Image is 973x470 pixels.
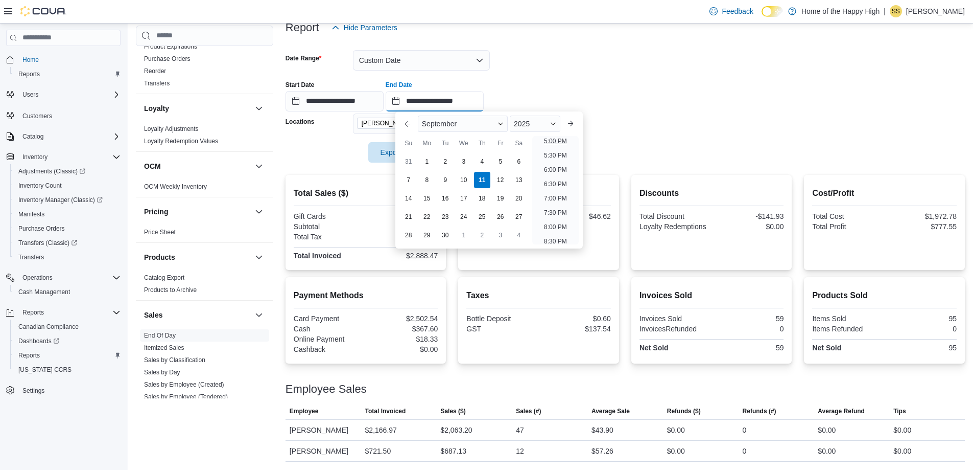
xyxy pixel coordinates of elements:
a: [US_STATE] CCRS [14,364,76,376]
div: -$141.93 [714,212,784,220]
span: Transfers (Classic) [18,239,77,247]
div: $1,972.78 [887,212,957,220]
label: Locations [286,118,315,126]
div: $2,750.33 [368,222,438,231]
span: Transfers [14,251,121,263]
p: [PERSON_NAME] [906,5,965,17]
span: Sales by Employee (Created) [144,381,224,389]
span: Settings [22,387,44,395]
span: Reports [14,349,121,362]
div: day-2 [437,153,454,170]
button: Pricing [144,207,251,217]
button: Next month [562,116,579,132]
div: InvoicesRefunded [639,325,709,333]
li: 7:30 PM [540,207,571,219]
h2: Payment Methods [294,289,438,302]
span: Hinton - Hinton Benchlands - Fire & Flower [357,118,454,129]
span: Inventory Manager (Classic) [14,194,121,206]
h2: Discounts [639,187,784,199]
a: Inventory Manager (Classic) [14,194,107,206]
h3: Report [286,21,319,34]
button: Cash Management [10,285,125,299]
span: Refunds (#) [743,407,776,415]
div: 0 [743,445,747,457]
div: $0.00 [893,424,911,436]
span: Tips [893,407,906,415]
button: Previous Month [399,116,416,132]
span: Itemized Sales [144,344,184,352]
div: $2,063.20 [440,424,472,436]
button: Pricing [253,206,265,218]
div: day-17 [456,190,472,207]
a: Feedback [705,1,757,21]
div: September, 2025 [399,152,528,244]
a: Inventory Count [14,180,66,192]
div: day-10 [456,172,472,188]
div: $43.90 [591,424,613,436]
div: 59 [714,344,784,352]
div: Total Discount [639,212,709,220]
button: Inventory [18,151,52,163]
div: $0.00 [667,445,685,457]
span: Feedback [722,6,753,16]
div: Gift Cards [294,212,364,220]
div: day-29 [419,227,435,243]
div: GST [466,325,536,333]
a: Sales by Employee (Created) [144,381,224,388]
label: Date Range [286,54,322,62]
div: $46.62 [541,212,611,220]
div: Suzanne Shutiak [890,5,902,17]
div: 0 [743,424,747,436]
div: day-26 [492,209,509,225]
li: 8:00 PM [540,221,571,233]
div: day-4 [511,227,527,243]
div: day-31 [400,153,417,170]
div: day-18 [474,190,490,207]
div: Subtotal [294,222,364,231]
div: $0.00 [818,424,836,436]
strong: Net Sold [639,344,669,352]
div: $0.00 [818,445,836,457]
div: $138.14 [368,233,438,241]
a: End Of Day [144,332,176,339]
span: Canadian Compliance [14,321,121,333]
div: day-19 [492,190,509,207]
button: Users [2,87,125,102]
div: Sa [511,135,527,151]
a: Loyalty Redemption Values [144,138,218,145]
a: Sales by Employee (Tendered) [144,393,228,400]
img: Cova [20,6,66,16]
span: SS [892,5,900,17]
a: Price Sheet [144,229,176,236]
span: Sales by Classification [144,356,205,364]
div: 59 [714,315,784,323]
button: Reports [10,348,125,363]
a: Transfers (Classic) [14,237,81,249]
strong: Net Sold [812,344,841,352]
button: Inventory Count [10,178,125,193]
div: Loyalty [136,123,273,151]
div: $0.00 [368,345,438,353]
button: Loyalty [144,103,251,114]
span: Settings [18,384,121,397]
ul: Time [532,136,579,244]
div: day-23 [437,209,454,225]
button: Hide Parameters [327,17,401,38]
div: $0.60 [541,315,611,323]
nav: Complex example [6,48,121,424]
div: Th [474,135,490,151]
div: day-7 [400,172,417,188]
a: Reorder [144,68,166,75]
div: Cash [294,325,364,333]
div: Total Profit [812,222,882,231]
div: Products [136,272,273,300]
li: 6:00 PM [540,164,571,176]
span: Canadian Compliance [18,323,79,331]
button: Reports [18,306,48,319]
span: Reports [18,351,40,360]
button: OCM [144,161,251,171]
div: $721.50 [365,445,391,457]
div: $687.13 [440,445,466,457]
div: $0.00 [893,445,911,457]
